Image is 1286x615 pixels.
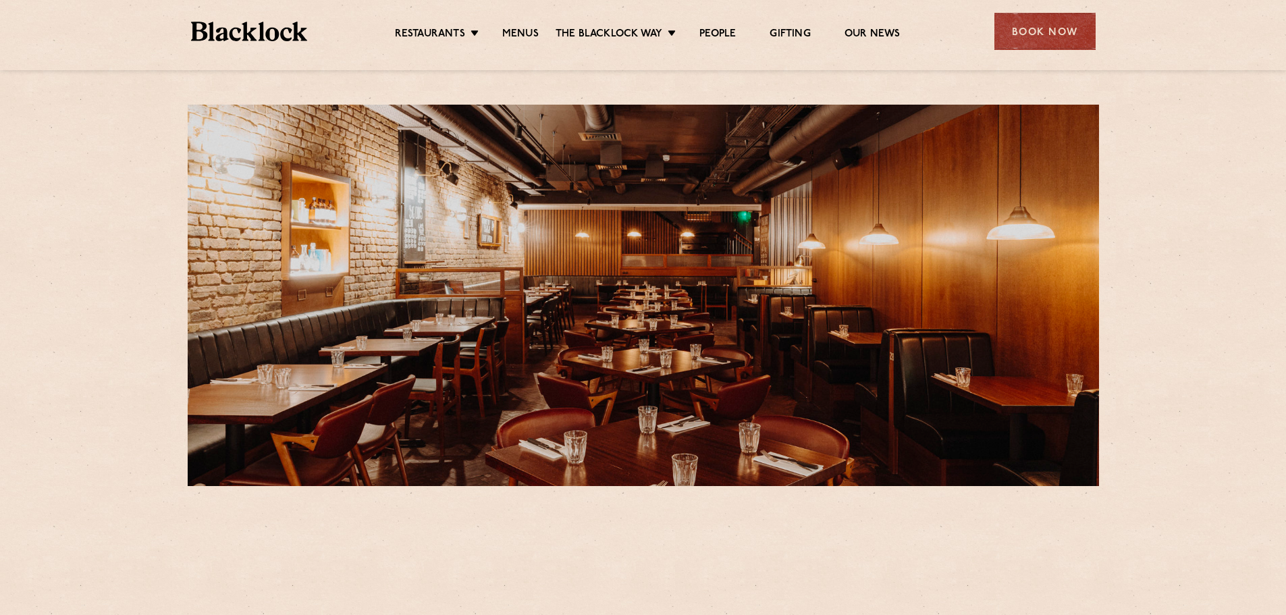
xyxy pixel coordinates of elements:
[994,13,1096,50] div: Book Now
[556,28,662,43] a: The Blacklock Way
[770,28,810,43] a: Gifting
[502,28,539,43] a: Menus
[699,28,736,43] a: People
[191,22,308,41] img: BL_Textured_Logo-footer-cropped.svg
[845,28,901,43] a: Our News
[395,28,465,43] a: Restaurants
